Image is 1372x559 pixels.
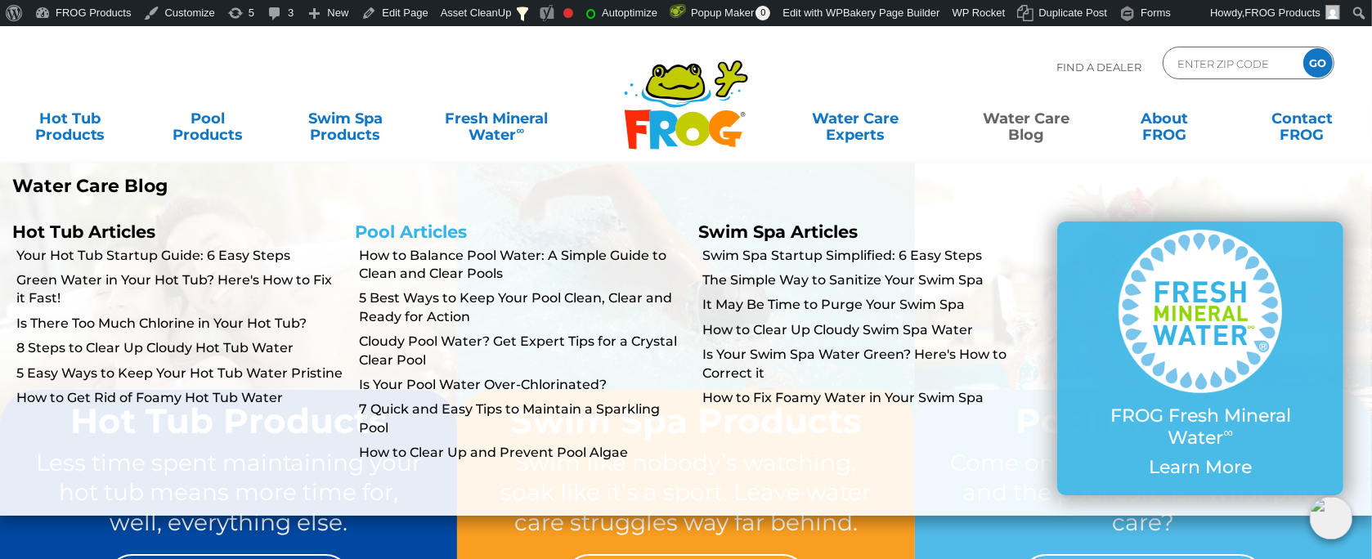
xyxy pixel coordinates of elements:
a: Is Your Pool Water Over-Chlorinated? [360,376,687,394]
p: Find A Dealer [1056,47,1141,87]
p: FROG Fresh Mineral Water [1090,405,1311,449]
a: PoolProducts [154,102,261,135]
a: Water CareBlog [973,102,1080,135]
a: How to Fix Foamy Water in Your Swim Spa [702,389,1029,407]
a: Swim Spa Articles [698,221,858,242]
sup: ∞ [1224,424,1234,440]
a: Is There Too Much Chlorine in Your Hot Tub? [16,315,343,333]
input: GO [1303,48,1333,78]
p: Water Care Blog [12,176,674,197]
a: How to Clear Up Cloudy Swim Spa Water [702,321,1029,339]
a: Swim SpaProducts [292,102,399,135]
a: How to Balance Pool Water: A Simple Guide to Clean and Clear Pools [360,247,687,284]
a: FROG Fresh Mineral Water∞ Learn More [1090,230,1311,486]
a: The Simple Way to Sanitize Your Swim Spa [702,271,1029,289]
a: Your Hot Tub Startup Guide: 6 Easy Steps [16,247,343,265]
a: Hot Tub Articles [12,221,155,242]
a: How to Get Rid of Foamy Hot Tub Water [16,389,343,407]
a: ContactFROG [1249,102,1356,135]
a: Pool Articles [356,221,468,242]
a: 5 Best Ways to Keep Your Pool Clean, Clear and Ready for Action [360,289,687,326]
span: 0 [755,6,770,20]
a: 7 Quick and Easy Tips to Maintain a Sparkling Pool [360,400,687,437]
a: Cloudy Pool Water? Get Expert Tips for a Crystal Clear Pool [360,333,687,369]
a: Hot TubProducts [16,102,123,135]
div: Focus keyphrase not set [563,8,573,18]
a: Swim Spa Startup Simplified: 6 Easy Steps [702,247,1029,265]
p: Learn More [1090,457,1311,478]
a: 5 Easy Ways to Keep Your Hot Tub Water Pristine [16,364,343,382]
input: Zip Code Form [1176,51,1286,75]
a: It May Be Time to Purge Your Swim Spa [702,296,1029,314]
a: AboutFROG [1110,102,1217,135]
sup: ∞ [516,123,524,136]
img: openIcon [1310,497,1352,539]
a: Fresh MineralWater∞ [429,102,563,135]
a: Is Your Swim Spa Water Green? Here's How to Correct it [702,346,1029,382]
span: FROG Products [1245,7,1320,19]
a: 8 Steps to Clear Up Cloudy Hot Tub Water [16,339,343,357]
a: How to Clear Up and Prevent Pool Algae [360,444,687,462]
a: Green Water in Your Hot Tub? Here's How to Fix it Fast! [16,271,343,308]
a: Water CareExperts [769,102,943,135]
